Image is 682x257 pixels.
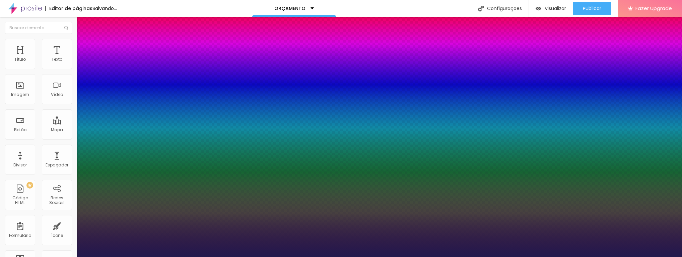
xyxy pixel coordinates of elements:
[64,26,68,30] img: Icone
[44,196,70,205] div: Redes Sociais
[536,6,541,11] img: view-1.svg
[7,196,33,205] div: Código HTML
[92,6,117,11] div: Salvando...
[635,5,672,11] span: Fazer Upgrade
[529,2,573,15] button: Visualizar
[274,6,305,11] p: ORÇAMENTO
[9,233,31,238] div: Formulário
[583,6,601,11] span: Publicar
[13,163,27,167] div: Divisor
[545,6,566,11] span: Visualizar
[51,233,63,238] div: Ícone
[45,6,92,11] div: Editor de páginas
[5,22,72,34] input: Buscar elemento
[11,92,29,97] div: Imagem
[478,6,484,11] img: Icone
[51,127,63,132] div: Mapa
[51,92,63,97] div: Vídeo
[14,127,26,132] div: Botão
[52,57,62,62] div: Texto
[46,163,68,167] div: Espaçador
[573,2,611,15] button: Publicar
[14,57,26,62] div: Título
